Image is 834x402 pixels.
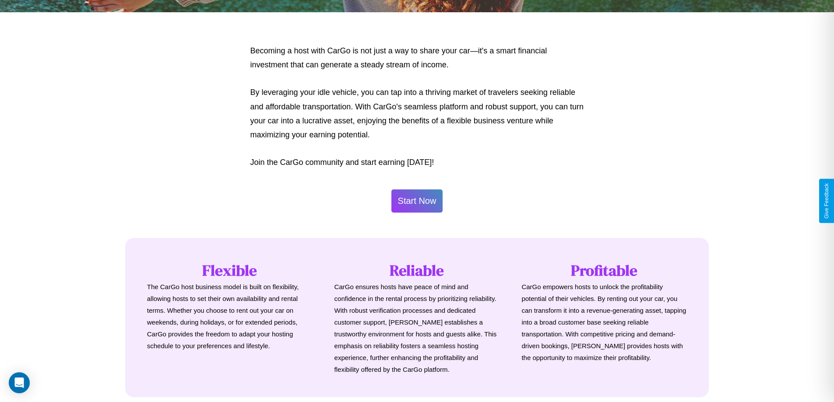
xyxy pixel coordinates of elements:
p: Becoming a host with CarGo is not just a way to share your car—it's a smart financial investment ... [250,44,584,72]
h1: Profitable [521,260,687,281]
p: By leveraging your idle vehicle, you can tap into a thriving market of travelers seeking reliable... [250,85,584,142]
button: Start Now [391,189,443,213]
p: CarGo ensures hosts have peace of mind and confidence in the rental process by prioritizing relia... [334,281,500,375]
div: Open Intercom Messenger [9,372,30,393]
h1: Flexible [147,260,313,281]
p: CarGo empowers hosts to unlock the profitability potential of their vehicles. By renting out your... [521,281,687,364]
div: Give Feedback [823,183,830,219]
p: The CarGo host business model is built on flexibility, allowing hosts to set their own availabili... [147,281,313,352]
p: Join the CarGo community and start earning [DATE]! [250,155,584,169]
h1: Reliable [334,260,500,281]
